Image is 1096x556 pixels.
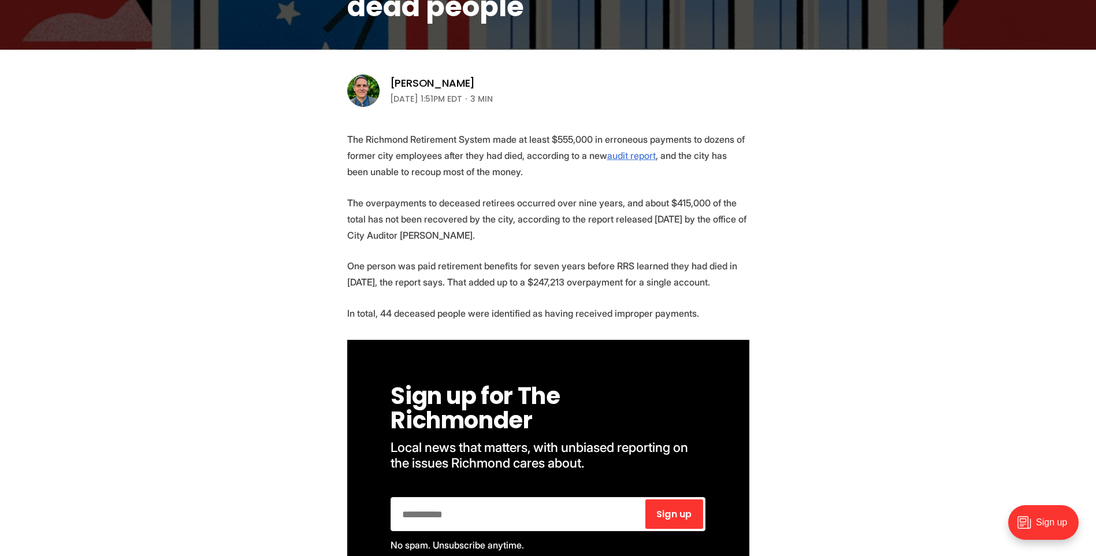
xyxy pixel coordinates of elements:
span: Sign up [656,510,692,519]
span: 3 min [470,92,493,106]
time: [DATE] 1:51PM EDT [390,92,462,106]
a: [PERSON_NAME] [390,76,475,90]
iframe: portal-trigger [998,499,1096,556]
p: The overpayments to deceased retirees occurred over nine years, and about $415,000 of the total h... [347,195,749,243]
span: Local news that matters, with unbiased reporting on the issues Richmond cares about. [391,439,691,470]
img: Graham Moomaw [347,75,380,107]
button: Sign up [645,499,703,529]
span: No spam. Unsubscribe anytime. [391,539,524,551]
p: The Richmond Retirement System made at least $555,000 in erroneous payments to dozens of former c... [347,131,749,180]
a: audit report [607,150,656,161]
p: In total, 44 deceased people were identified as having received improper payments. [347,305,749,321]
span: Sign up for The Richmonder [391,380,564,436]
p: One person was paid retirement benefits for seven years before RRS learned they had died in [DATE... [347,258,749,290]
